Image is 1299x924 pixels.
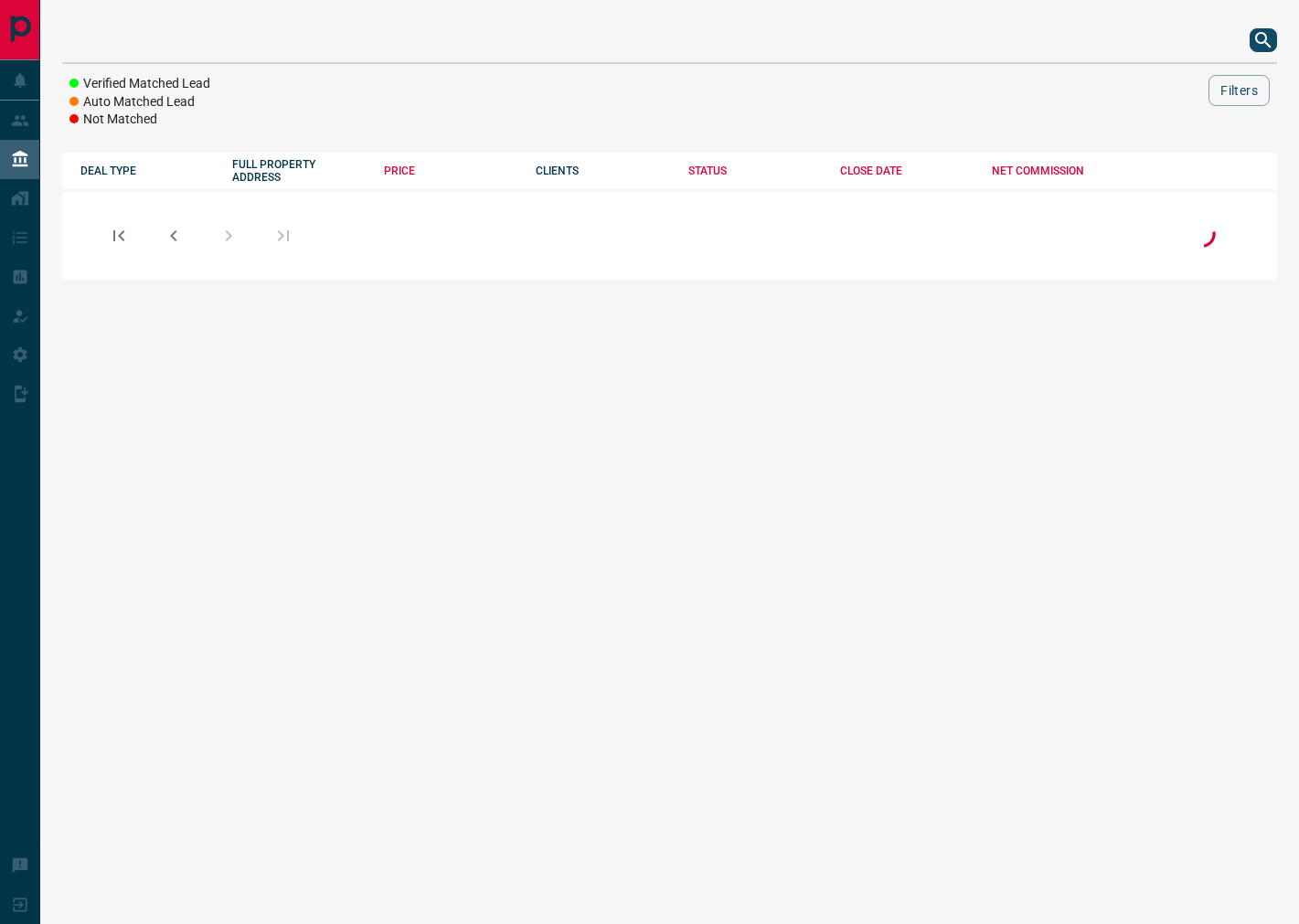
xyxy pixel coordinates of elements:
[840,165,974,177] div: CLOSE DATE
[536,165,669,177] div: CLIENTS
[992,165,1125,177] div: NET COMMISSION
[688,165,822,177] div: STATUS
[69,75,210,93] li: Verified Matched Lead
[1250,28,1277,52] button: search button
[384,165,517,177] div: PRICE
[1208,75,1270,106] button: Filters
[80,165,214,177] div: DEAL TYPE
[69,93,210,112] li: Auto Matched Lead
[1184,216,1220,255] div: Loading
[69,111,210,129] li: Not Matched
[232,158,366,184] div: FULL PROPERTY ADDRESS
